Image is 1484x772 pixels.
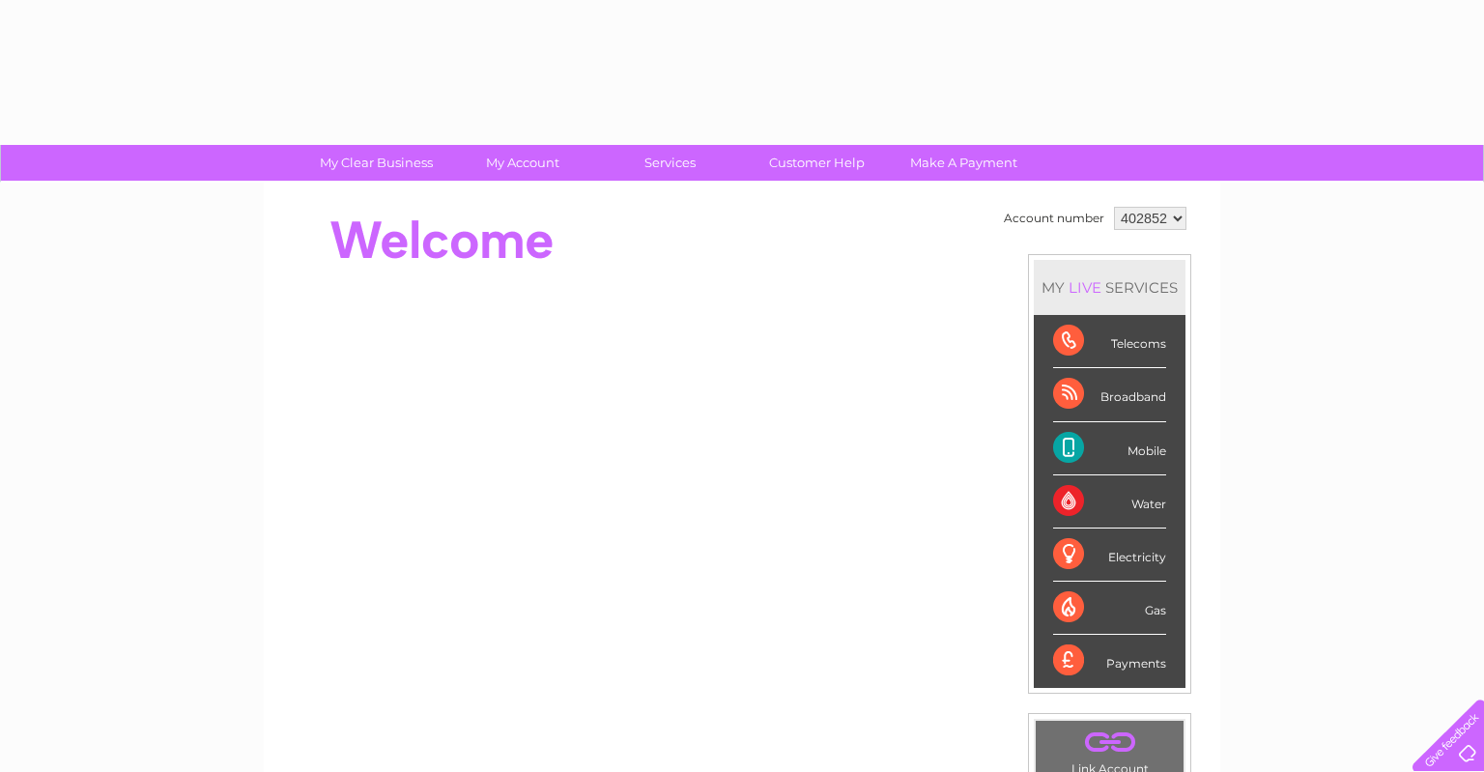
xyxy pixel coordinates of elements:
[1053,582,1166,635] div: Gas
[1053,529,1166,582] div: Electricity
[1053,635,1166,687] div: Payments
[297,145,456,181] a: My Clear Business
[1041,726,1179,759] a: .
[884,145,1043,181] a: Make A Payment
[1053,422,1166,475] div: Mobile
[737,145,897,181] a: Customer Help
[1053,315,1166,368] div: Telecoms
[443,145,603,181] a: My Account
[1034,260,1185,315] div: MY SERVICES
[1053,475,1166,529] div: Water
[999,202,1109,235] td: Account number
[590,145,750,181] a: Services
[1065,278,1105,297] div: LIVE
[1053,368,1166,421] div: Broadband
